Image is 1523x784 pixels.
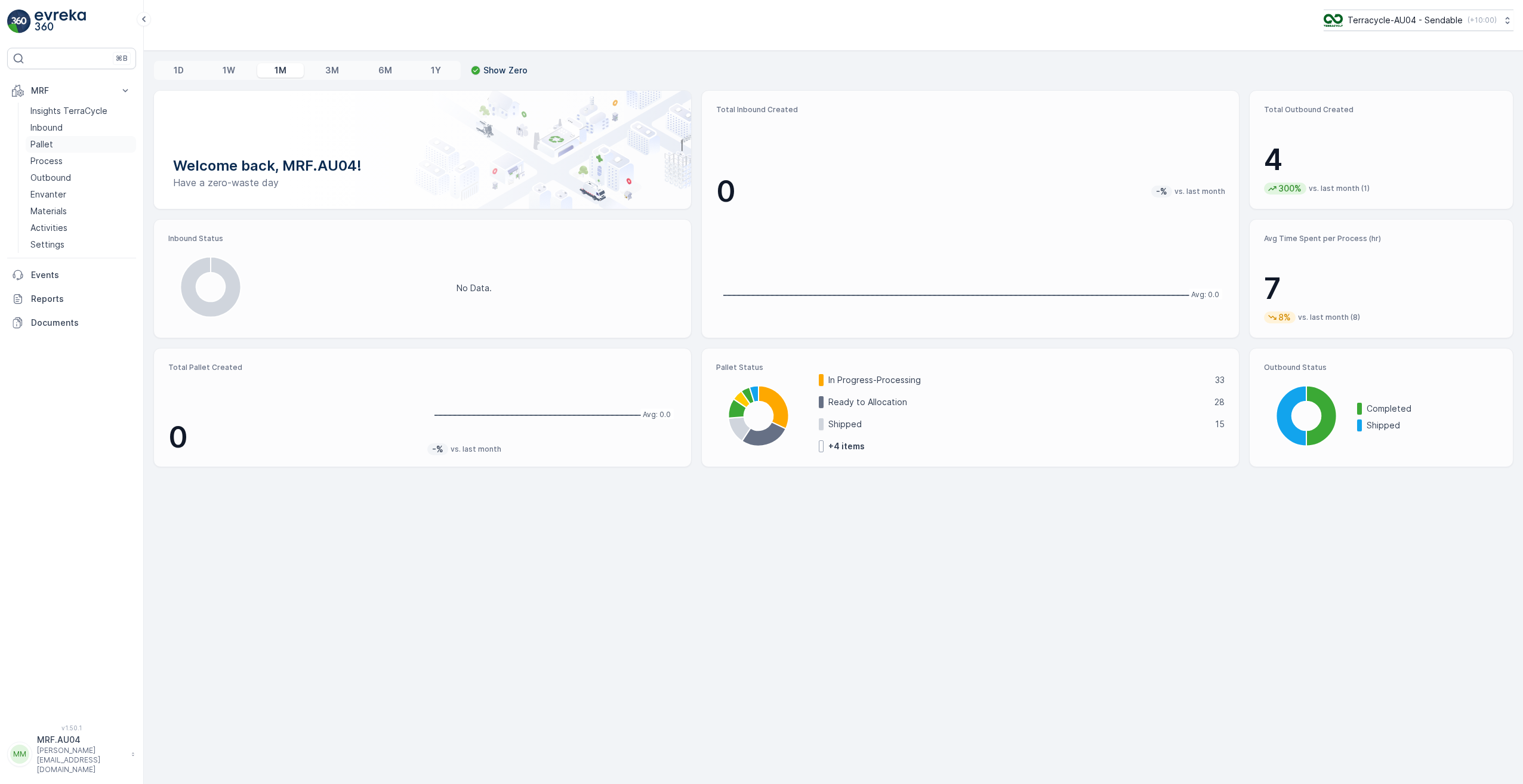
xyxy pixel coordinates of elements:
p: 1M [275,64,286,76]
p: Completed [1367,403,1499,415]
p: No Data. [457,282,492,294]
a: Documents [7,311,136,335]
a: Settings [26,236,136,253]
a: Events [7,263,136,287]
a: Pallet [26,136,136,153]
p: MRF.AU04 [37,734,125,746]
button: MRF [7,79,136,103]
p: Have a zero-waste day [173,175,672,190]
p: 0 [168,419,418,455]
p: 6M [378,64,392,76]
p: Total Outbound Created [1264,105,1499,115]
p: Process [30,155,63,167]
img: logo [7,10,31,33]
p: ⌘B [116,54,128,63]
div: MM [10,745,29,764]
p: MRF [31,85,112,97]
p: Envanter [30,189,66,200]
p: Ready to Allocation [828,396,1207,408]
p: Reports [31,293,131,305]
p: 15 [1215,418,1225,430]
p: 3M [325,64,339,76]
p: 4 [1264,142,1499,178]
p: 28 [1214,396,1225,408]
p: 0 [716,174,736,209]
p: ( +10:00 ) [1467,16,1497,25]
p: Activities [30,222,67,234]
p: -% [431,443,445,455]
p: 1D [174,64,184,76]
a: Activities [26,220,136,236]
p: Pallet [30,138,53,150]
p: Materials [30,205,67,217]
p: -% [1155,186,1169,197]
p: Terracycle-AU04 - Sendable [1348,14,1463,26]
p: 1Y [431,64,441,76]
p: Total Inbound Created [716,105,1225,115]
p: Outbound [30,172,71,184]
p: [PERSON_NAME][EMAIL_ADDRESS][DOMAIN_NAME] [37,746,125,774]
a: Envanter [26,186,136,203]
p: vs. last month [451,445,501,454]
p: vs. last month (8) [1298,313,1360,322]
p: Inbound [30,122,63,134]
p: Events [31,269,131,281]
p: 300% [1277,183,1303,195]
a: Inbound [26,119,136,136]
a: Reports [7,287,136,311]
p: Pallet Status [716,363,1225,372]
button: Terracycle-AU04 - Sendable(+10:00) [1324,10,1513,31]
p: vs. last month [1174,187,1225,196]
p: In Progress-Processing [828,374,1207,386]
img: terracycle_logo.png [1324,14,1343,27]
a: Outbound [26,169,136,186]
span: v 1.50.1 [7,724,136,731]
p: Insights TerraCycle [30,105,107,117]
p: Total Pallet Created [168,363,418,372]
p: Documents [31,317,131,329]
img: logo_light-DOdMpM7g.png [35,10,86,33]
p: 33 [1215,374,1225,386]
button: MMMRF.AU04[PERSON_NAME][EMAIL_ADDRESS][DOMAIN_NAME] [7,734,136,774]
a: Insights TerraCycle [26,103,136,119]
p: Welcome back, MRF.AU04! [173,156,672,175]
p: Inbound Status [168,234,677,243]
a: Process [26,153,136,169]
p: + 4 items [828,440,865,452]
p: 1W [223,64,235,76]
p: Shipped [828,418,1207,430]
p: Avg Time Spent per Process (hr) [1264,234,1499,243]
p: 7 [1264,271,1499,307]
a: Materials [26,203,136,220]
p: Show Zero [483,64,528,76]
p: 8% [1277,311,1292,323]
p: Shipped [1367,419,1499,431]
p: Settings [30,239,64,251]
p: vs. last month (1) [1309,184,1370,193]
p: Outbound Status [1264,363,1499,372]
